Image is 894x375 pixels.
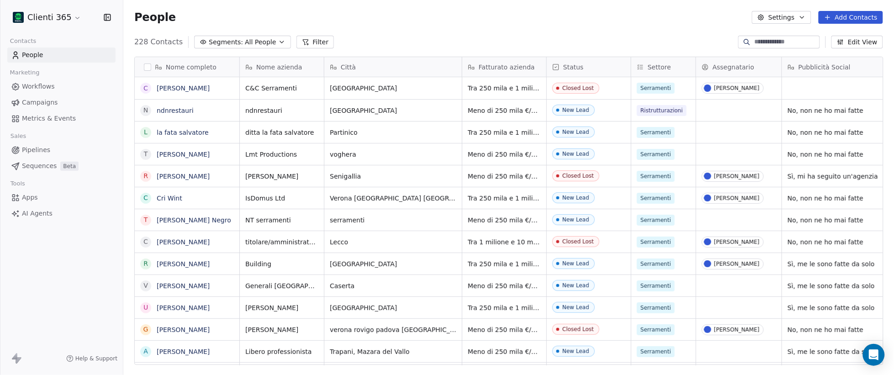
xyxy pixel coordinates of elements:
[637,215,675,226] span: Serramenti
[341,63,356,72] span: Città
[6,177,29,190] span: Tools
[245,216,318,225] span: NT serramenti
[11,10,83,25] button: Clienti 365
[143,237,148,247] div: C
[7,190,116,205] a: Apps
[468,216,541,225] span: Meno di 250 mila €/anno
[245,194,318,203] span: IsDomus Ltd
[245,128,318,137] span: ditta la fata salvatore
[788,128,889,137] span: No, non ne ho mai fatte
[562,304,589,311] div: New Lead
[6,66,43,79] span: Marketing
[22,114,76,123] span: Metrics & Events
[788,281,889,290] span: Sì, me le sono fatte da solo
[256,63,302,72] span: Nome azienda
[143,303,148,312] div: U
[296,36,334,48] button: Filter
[157,173,210,180] a: [PERSON_NAME]
[468,259,541,269] span: Tra 250 mila e 1 milione €/anno
[143,347,148,356] div: A
[143,171,148,181] div: R
[788,303,889,312] span: Sì, me le sono fatte da solo
[157,348,210,355] a: [PERSON_NAME]
[637,280,675,291] span: Serramenti
[637,259,675,269] span: Serramenti
[22,98,58,107] span: Campaigns
[631,57,696,77] div: Settore
[245,347,318,356] span: Libero professionista
[831,36,883,48] button: Edit View
[22,209,53,218] span: AI Agents
[330,194,456,203] span: Verona [GEOGRAPHIC_DATA] [GEOGRAPHIC_DATA] [GEOGRAPHIC_DATA] [GEOGRAPHIC_DATA]
[330,84,456,93] span: [GEOGRAPHIC_DATA]
[648,63,671,72] span: Settore
[245,281,318,290] span: Generali [GEOGRAPHIC_DATA]
[562,85,594,91] div: Closed Lost
[157,238,210,246] a: [PERSON_NAME]
[157,107,194,114] a: ndnrestauri
[563,63,584,72] span: Status
[157,282,210,290] a: [PERSON_NAME]
[157,85,210,92] a: [PERSON_NAME]
[245,325,318,334] span: [PERSON_NAME]
[143,106,148,115] div: n
[788,194,889,203] span: No, non ne ho mai fatte
[799,63,851,72] span: Pubblicità Social
[788,347,889,356] span: Sì, me le sono fatte da solo
[468,106,541,115] span: Meno di 250 mila €/anno
[714,85,760,91] div: [PERSON_NAME]
[7,158,116,174] a: SequencesBeta
[144,127,148,137] div: l
[135,57,239,77] div: Nome completo
[7,95,116,110] a: Campaigns
[143,84,148,93] div: C
[330,259,456,269] span: [GEOGRAPHIC_DATA]
[330,238,456,247] span: Lecco
[696,57,782,77] div: Assegnatario
[330,303,456,312] span: [GEOGRAPHIC_DATA]
[637,193,675,204] span: Serramenti
[468,303,541,312] span: Tra 250 mila e 1 milione €/anno
[637,302,675,313] span: Serramenti
[22,145,50,155] span: Pipelines
[324,57,462,77] div: Città
[788,259,889,269] span: Sì, me le sono fatte da solo
[752,11,811,24] button: Settings
[22,82,55,91] span: Workflows
[819,11,883,24] button: Add Contacts
[6,129,30,143] span: Sales
[468,325,541,334] span: Meno di 250 mila €/anno
[157,195,182,202] a: Cri Wint
[468,150,541,159] span: Meno di 250 mila €/anno
[468,172,541,181] span: Meno di 250 mila €/anno
[157,304,210,312] a: [PERSON_NAME]
[479,63,535,72] span: Fatturato azienda
[134,11,176,24] span: People
[144,149,148,159] div: T
[75,355,117,362] span: Help & Support
[22,193,38,202] span: Apps
[157,260,210,268] a: [PERSON_NAME]
[7,143,116,158] a: Pipelines
[468,194,541,203] span: Tra 250 mila e 1 milione €/anno
[330,106,456,115] span: [GEOGRAPHIC_DATA]
[7,79,116,94] a: Workflows
[245,106,318,115] span: ndnrestauri
[66,355,117,362] a: Help & Support
[562,129,589,135] div: New Lead
[637,149,675,160] span: Serramenti
[637,127,675,138] span: Serramenti
[637,105,687,116] span: Ristrutturazioni
[245,259,318,269] span: Building
[157,326,210,333] a: [PERSON_NAME]
[134,37,183,48] span: 228 Contacts
[637,324,675,335] span: Serramenti
[788,150,889,159] span: No, non ne ho mai fatte
[330,347,456,356] span: Trapani, Mazara del Vallo
[143,259,148,269] div: R
[788,172,889,181] span: Sì, mi ha seguito un'agenzia
[714,327,760,333] div: [PERSON_NAME]
[714,239,760,245] div: [PERSON_NAME]
[7,206,116,221] a: AI Agents
[157,217,231,224] a: [PERSON_NAME] Negro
